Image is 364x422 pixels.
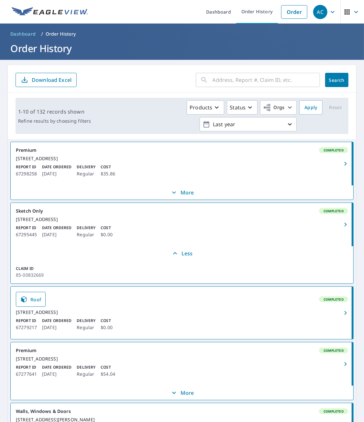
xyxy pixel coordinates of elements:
[210,119,286,130] p: Last year
[8,42,356,55] h1: Order History
[11,246,353,261] button: Less
[42,324,72,331] p: [DATE]
[20,295,41,303] span: Roof
[12,7,88,17] img: EV Logo
[299,100,323,115] button: Apply
[320,409,347,414] span: Completed
[77,231,95,239] p: Regular
[320,148,347,152] span: Completed
[170,189,194,196] p: More
[16,324,37,331] p: 67279217
[16,170,37,178] p: 67298258
[42,225,72,231] p: Date Ordered
[320,209,347,213] span: Completed
[10,31,36,37] span: Dashboard
[77,324,95,331] p: Regular
[101,225,113,231] p: Cost
[325,73,348,87] button: Search
[8,29,356,39] nav: breadcrumb
[16,266,55,272] p: Claim ID
[77,318,95,324] p: Delivery
[32,76,72,83] p: Download Excel
[227,100,258,115] button: Status
[16,73,77,87] button: Download Excel
[101,231,113,239] p: $0.00
[42,364,72,370] p: Date Ordered
[187,100,224,115] button: Products
[77,370,95,378] p: Regular
[42,170,72,178] p: [DATE]
[213,71,320,89] input: Address, Report #, Claim ID, etc.
[330,77,343,83] span: Search
[11,287,353,339] a: RoofCompleted[STREET_ADDRESS]Report ID67279217Date Ordered[DATE]DeliveryRegularCost$0.00
[16,318,37,324] p: Report ID
[16,156,348,161] div: [STREET_ADDRESS]
[16,370,37,378] p: 67277641
[190,104,212,111] p: Products
[42,231,72,239] p: [DATE]
[200,117,297,131] button: Last year
[170,389,194,397] p: More
[320,348,347,353] span: Completed
[11,142,353,185] a: PremiumCompleted[STREET_ADDRESS]Report ID67298258Date Ordered[DATE]DeliveryRegularCost$35.86
[171,250,193,257] p: Less
[42,318,72,324] p: Date Ordered
[77,364,95,370] p: Delivery
[263,104,285,112] span: Orgs
[16,292,46,307] a: Roof
[16,356,348,362] div: [STREET_ADDRESS]
[8,29,39,39] a: Dashboard
[16,225,37,231] p: Report ID
[77,225,95,231] p: Delivery
[42,370,72,378] p: [DATE]
[18,108,91,116] p: 1-10 of 132 records shown
[16,217,348,222] div: [STREET_ADDRESS]
[230,104,246,111] p: Status
[42,164,72,170] p: Date Ordered
[11,342,353,386] a: PremiumCompleted[STREET_ADDRESS]Report ID67277641Date Ordered[DATE]DeliveryRegularCost$54.04
[16,272,55,278] p: 85-00832669
[101,318,113,324] p: Cost
[77,164,95,170] p: Delivery
[18,118,91,124] p: Refine results by choosing filters
[41,30,43,38] li: /
[16,147,348,153] div: Premium
[16,408,348,414] div: Walls, Windows & Doors
[16,309,348,315] div: [STREET_ADDRESS]
[101,164,115,170] p: Cost
[11,185,353,200] button: More
[101,364,115,370] p: Cost
[46,31,76,37] p: Order History
[16,364,37,370] p: Report ID
[16,164,37,170] p: Report ID
[11,386,353,400] button: More
[304,104,317,112] span: Apply
[101,370,115,378] p: $54.04
[77,170,95,178] p: Regular
[16,348,348,353] div: Premium
[313,5,327,19] div: AC
[11,203,353,246] a: Sketch OnlyCompleted[STREET_ADDRESS]Report ID67295445Date Ordered[DATE]DeliveryRegularCost$0.00
[16,208,348,214] div: Sketch Only
[101,324,113,331] p: $0.00
[260,100,297,115] button: Orgs
[320,297,347,302] span: Completed
[101,170,115,178] p: $35.86
[281,5,307,19] a: Order
[16,231,37,239] p: 67295445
